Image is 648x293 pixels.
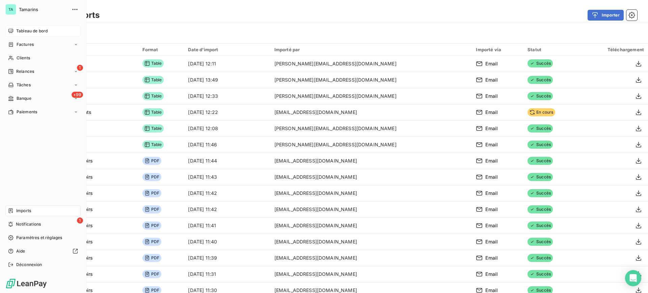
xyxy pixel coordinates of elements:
span: Succès [528,205,553,213]
span: Succès [528,189,553,197]
a: Clients [5,53,81,63]
span: Table [142,141,164,149]
td: [DATE] 12:22 [184,104,270,120]
span: Succès [528,254,553,262]
td: [PERSON_NAME][EMAIL_ADDRESS][DOMAIN_NAME] [270,56,472,72]
td: [DATE] 11:41 [184,217,270,234]
a: Factures [5,39,81,50]
td: [EMAIL_ADDRESS][DOMAIN_NAME] [270,104,472,120]
span: PDF [142,189,161,197]
span: PDF [142,254,161,262]
span: Email [485,222,498,229]
span: Succès [528,238,553,246]
span: Tâches [17,82,31,88]
td: [DATE] 11:46 [184,137,270,153]
td: [PERSON_NAME][EMAIL_ADDRESS][DOMAIN_NAME] [270,137,472,153]
span: Tamarins [19,7,67,12]
span: PDF [142,173,161,181]
span: Succès [528,157,553,165]
a: Aide [5,246,81,257]
span: Table [142,124,164,133]
span: 1 [77,65,83,71]
span: PDF [142,222,161,230]
td: [PERSON_NAME][EMAIL_ADDRESS][DOMAIN_NAME] [270,120,472,137]
span: Table [142,92,164,100]
td: [DATE] 11:43 [184,169,270,185]
img: Logo LeanPay [5,278,47,289]
span: PDF [142,205,161,213]
td: [DATE] 11:31 [184,266,270,282]
span: Aide [16,248,25,254]
td: [EMAIL_ADDRESS][DOMAIN_NAME] [270,153,472,169]
td: [DATE] 11:39 [184,250,270,266]
span: Email [485,255,498,261]
span: Email [485,109,498,116]
span: Succès [528,76,553,84]
td: [DATE] 13:49 [184,72,270,88]
span: Relances [16,68,34,75]
td: [DATE] 12:33 [184,88,270,104]
a: 1Relances [5,66,81,77]
div: Open Intercom Messenger [625,270,641,286]
span: PDF [142,270,161,278]
span: Email [485,141,498,148]
td: [DATE] 12:11 [184,56,270,72]
a: +99Banque [5,93,81,104]
span: Succès [528,173,553,181]
div: Téléchargement [583,47,644,52]
span: Succès [528,270,553,278]
span: Email [485,93,498,99]
td: [DATE] 11:42 [184,185,270,201]
a: Imports [5,205,81,216]
span: Table [142,108,164,116]
td: [EMAIL_ADDRESS][DOMAIN_NAME] [270,234,472,250]
td: [EMAIL_ADDRESS][DOMAIN_NAME] [270,250,472,266]
span: En cours [528,108,555,116]
a: Tâches [5,80,81,90]
span: Email [485,190,498,197]
span: Paiements [17,109,37,115]
span: Déconnexion [16,262,42,268]
button: Importer [588,10,624,21]
td: [EMAIL_ADDRESS][DOMAIN_NAME] [270,266,472,282]
span: Email [485,125,498,132]
td: [PERSON_NAME][EMAIL_ADDRESS][DOMAIN_NAME] [270,72,472,88]
span: Table [142,59,164,67]
span: Email [485,174,498,180]
span: Succès [528,222,553,230]
span: 1 [77,217,83,224]
td: [DATE] 11:44 [184,153,270,169]
div: Statut [528,47,575,52]
span: Clients [17,55,30,61]
span: Tableau de bord [16,28,48,34]
a: Tableau de bord [5,26,81,36]
div: Date d’import [188,47,266,52]
span: PDF [142,157,161,165]
span: Factures [17,41,34,48]
td: [DATE] 11:42 [184,201,270,217]
span: Succès [528,141,553,149]
span: Email [485,271,498,277]
span: Email [485,238,498,245]
span: Table [142,76,164,84]
div: TA [5,4,16,15]
span: Paramètres et réglages [16,235,62,241]
td: [EMAIL_ADDRESS][DOMAIN_NAME] [270,169,472,185]
td: [EMAIL_ADDRESS][DOMAIN_NAME] [270,185,472,201]
span: Banque [17,95,31,101]
span: Imports [16,208,31,214]
div: Importé par [274,47,468,52]
span: Succès [528,124,553,133]
span: Succès [528,92,553,100]
div: Format [142,47,180,52]
td: [PERSON_NAME][EMAIL_ADDRESS][DOMAIN_NAME] [270,88,472,104]
span: Email [485,77,498,83]
div: Importé via [476,47,519,52]
a: Paiements [5,107,81,117]
span: Succès [528,59,553,67]
td: [EMAIL_ADDRESS][DOMAIN_NAME] [270,201,472,217]
span: Email [485,60,498,67]
span: Notifications [16,221,41,227]
span: Email [485,157,498,164]
td: [EMAIL_ADDRESS][DOMAIN_NAME] [270,217,472,234]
